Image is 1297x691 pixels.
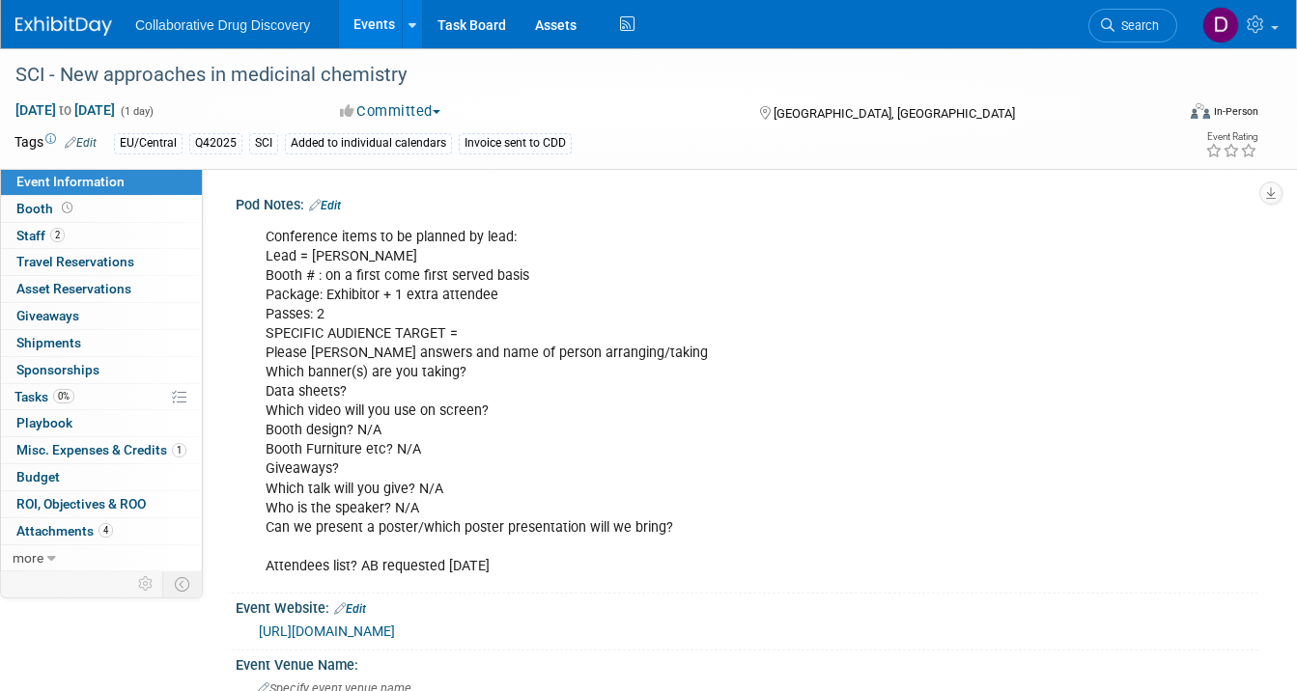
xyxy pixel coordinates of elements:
div: EU/Central [114,133,183,153]
span: Travel Reservations [16,254,134,269]
span: Asset Reservations [16,281,131,296]
span: 4 [99,523,113,538]
a: Edit [334,602,366,616]
span: Event Information [16,174,125,189]
img: Daniel Castro [1202,7,1239,43]
div: Event Venue Name: [236,650,1258,675]
td: Tags [14,132,97,154]
td: Personalize Event Tab Strip [129,571,163,596]
a: Asset Reservations [1,276,202,302]
a: Staff2 [1,223,202,249]
span: Booth not reserved yet [58,201,76,215]
div: Added to individual calendars [285,133,452,153]
span: 0% [53,389,74,403]
span: 1 [172,443,186,457]
span: Misc. Expenses & Credits [16,442,186,457]
a: Sponsorships [1,357,202,383]
span: Sponsorships [16,362,99,377]
div: Event Format [1075,100,1258,129]
a: Edit [65,136,97,150]
div: Pod Notes: [236,190,1258,215]
span: Collaborative Drug Discovery [135,17,310,33]
div: Invoice sent to CDD [459,133,572,153]
a: Edit [309,199,341,212]
span: [DATE] [DATE] [14,101,116,119]
span: Search [1114,18,1159,33]
img: Format-Inperson.png [1191,103,1210,119]
td: Toggle Event Tabs [163,571,203,596]
a: [URL][DOMAIN_NAME] [259,623,395,639]
a: Misc. Expenses & Credits1 [1,437,202,463]
span: Giveaways [16,308,79,323]
a: Giveaways [1,303,202,329]
span: Tasks [14,389,74,404]
span: Shipments [16,335,81,350]
a: Event Information [1,169,202,195]
span: to [56,102,74,118]
a: Shipments [1,330,202,356]
a: Booth [1,196,202,222]
span: Booth [16,201,76,216]
a: Search [1088,9,1177,42]
span: Budget [16,469,60,484]
div: Event Website: [236,594,1258,619]
span: Staff [16,228,65,243]
span: Attachments [16,523,113,539]
span: [GEOGRAPHIC_DATA], [GEOGRAPHIC_DATA] [774,106,1015,121]
span: ROI, Objectives & ROO [16,496,146,511]
span: more [13,550,43,566]
div: Q42025 [189,133,242,153]
a: Playbook [1,410,202,436]
button: Committed [333,101,448,122]
div: In-Person [1213,104,1258,119]
span: (1 day) [119,105,154,118]
a: Travel Reservations [1,249,202,275]
a: ROI, Objectives & ROO [1,491,202,517]
a: Budget [1,464,202,490]
img: ExhibitDay [15,16,112,36]
div: Conference items to be planned by lead: Lead = [PERSON_NAME] Booth # : on a first come first serv... [252,218,1058,586]
span: 2 [50,228,65,242]
div: Event Rating [1205,132,1257,142]
div: SCI - New approaches in medicinal chemistry [9,58,1152,93]
a: Tasks0% [1,384,202,410]
div: SCI [249,133,278,153]
a: more [1,545,202,571]
a: Attachments4 [1,518,202,544]
span: Playbook [16,415,72,430]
